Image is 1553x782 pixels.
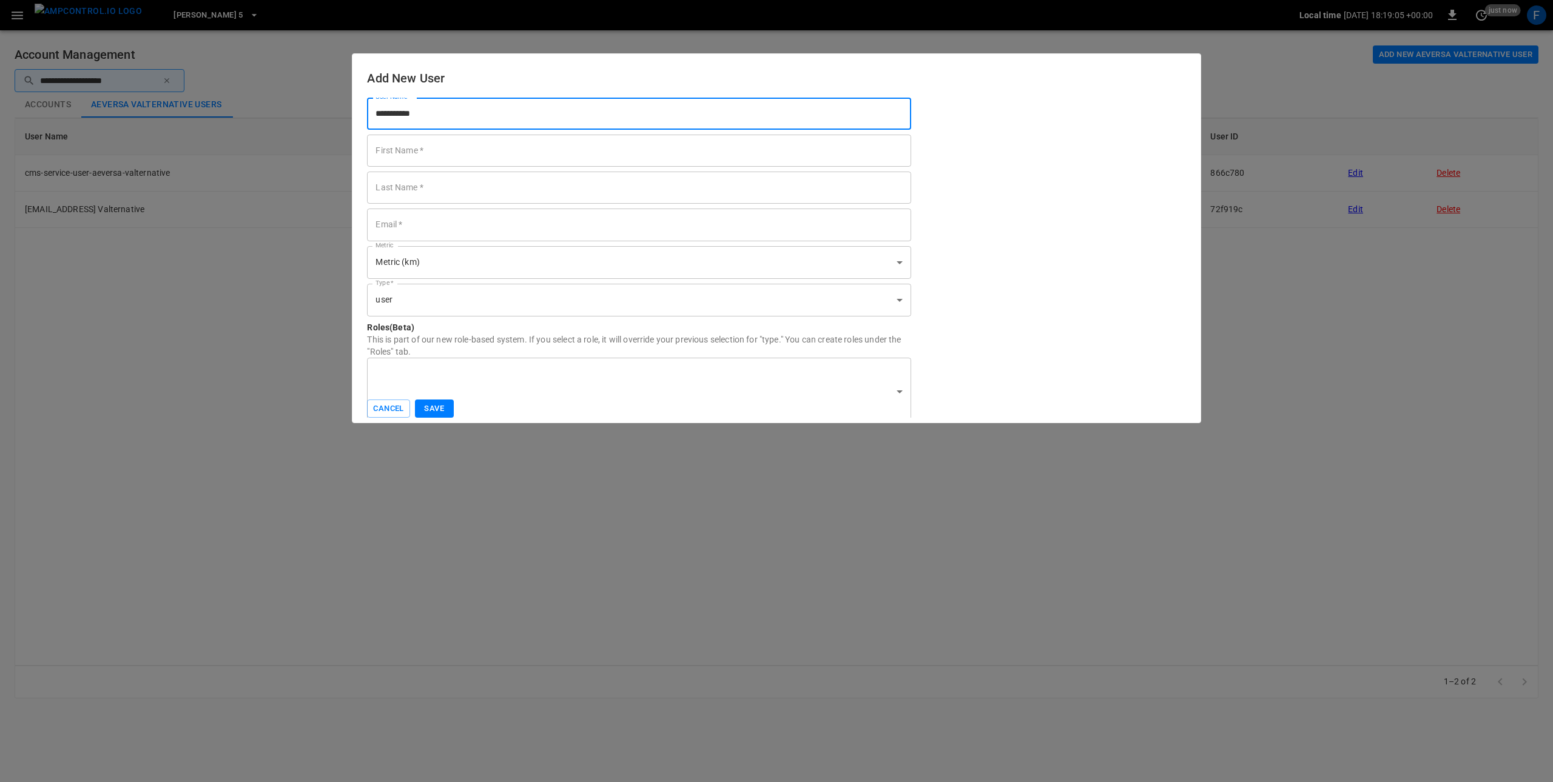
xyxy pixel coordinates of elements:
button: Cancel [367,399,409,418]
label: Metric [376,241,394,250]
h6: Add New User [367,69,1185,88]
div: Metric (km) [367,246,911,279]
label: Type [376,278,394,288]
button: Save [415,399,454,418]
p: This is part of our new role-based system. If you select a role, it will override your previous s... [367,333,911,358]
div: user [367,284,911,316]
p: Roles (Beta) [367,321,911,333]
